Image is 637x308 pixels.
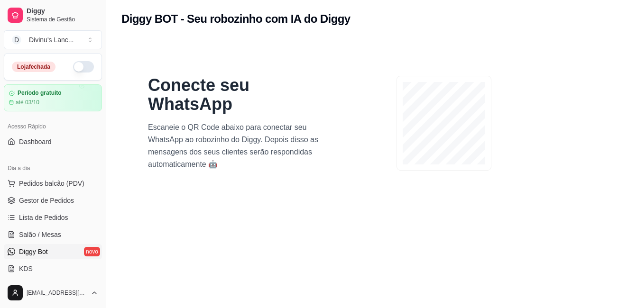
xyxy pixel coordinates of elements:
[4,119,102,134] div: Acesso Rápido
[148,121,330,171] p: Escaneie o QR Code abaixo para conectar seu WhatsApp ao robozinho do Diggy. Depois disso as mensa...
[29,35,74,45] div: Divinu's Lanc ...
[4,134,102,149] a: Dashboard
[19,264,33,273] span: KDS
[19,137,52,146] span: Dashboard
[4,161,102,176] div: Dia a dia
[4,4,102,27] a: DiggySistema de Gestão
[4,176,102,191] button: Pedidos balcão (PDV)
[27,7,98,16] span: Diggy
[4,84,102,111] a: Período gratuitoaté 03/10
[19,196,74,205] span: Gestor de Pedidos
[4,193,102,208] a: Gestor de Pedidos
[18,90,62,97] article: Período gratuito
[4,261,102,276] a: KDS
[121,11,351,27] h2: Diggy BOT - Seu robozinho com IA do Diggy
[4,210,102,225] a: Lista de Pedidos
[73,61,94,72] button: Alterar Status
[12,35,21,45] span: D
[16,99,39,106] article: até 03/10
[19,230,61,239] span: Salão / Mesas
[148,76,330,114] h1: Conecte seu WhatsApp
[4,281,102,304] button: [EMAIL_ADDRESS][DOMAIN_NAME]
[27,289,87,297] span: [EMAIL_ADDRESS][DOMAIN_NAME]
[19,247,48,256] span: Diggy Bot
[19,213,68,222] span: Lista de Pedidos
[19,179,84,188] span: Pedidos balcão (PDV)
[4,227,102,242] a: Salão / Mesas
[4,244,102,259] a: Diggy Botnovo
[4,30,102,49] button: Select a team
[27,16,98,23] span: Sistema de Gestão
[12,62,55,72] div: Loja fechada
